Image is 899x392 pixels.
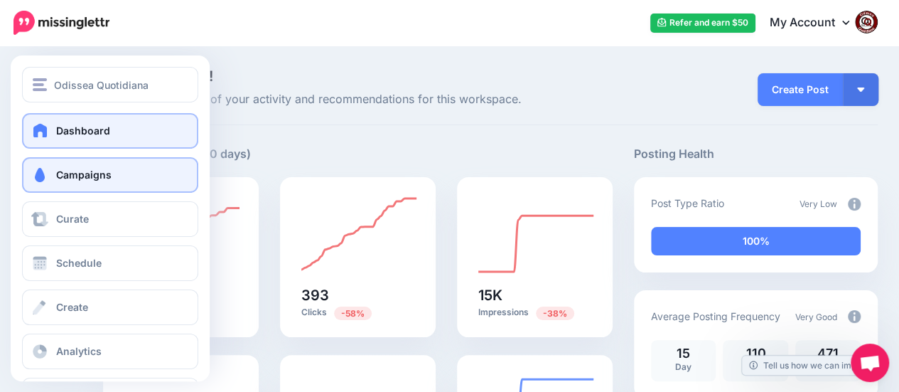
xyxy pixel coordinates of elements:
a: My Account [755,6,878,41]
a: Refer and earn $50 [650,14,755,33]
a: Tell us how we can improve [742,356,882,375]
h5: 15K [478,288,591,302]
img: info-circle-grey.png [848,198,861,211]
a: Analytics [22,334,198,369]
span: Here's an overview of your activity and recommendations for this workspace. [103,90,613,109]
img: info-circle-grey.png [848,310,861,323]
a: Create [22,290,198,325]
span: Create [56,301,88,313]
p: 15 [658,347,709,360]
div: Aprire la chat [851,344,889,382]
span: Curate [56,213,89,225]
a: Schedule [22,245,198,281]
img: Missinglettr [14,11,109,35]
a: Curate [22,201,198,237]
img: menu.png [33,78,47,91]
a: Create Post [758,73,843,106]
span: Dashboard [56,125,110,137]
a: Campaigns [22,157,198,193]
span: Day [675,361,691,372]
span: Odissea Quotidiana [54,77,149,93]
span: Previous period: 939 [334,307,372,320]
p: 110 [730,347,781,360]
p: Post Type Ratio [651,195,724,211]
a: Dashboard [22,113,198,149]
img: arrow-down-white.png [857,88,864,92]
span: Analytics [56,345,102,357]
span: Very Good [795,312,837,322]
h5: Posting Health [634,145,878,163]
span: Campaigns [56,169,112,181]
p: Clicks [301,306,414,319]
p: Average Posting Frequency [651,308,780,324]
span: Very Low [800,198,837,209]
p: 471 [802,347,854,360]
div: 100% of your posts in the last 30 days have been from Drip Campaigns [651,227,861,255]
span: Schedule [56,257,102,269]
h5: 393 [301,288,414,302]
span: Previous period: 24.4K [536,307,574,320]
p: Impressions [478,306,591,319]
button: Odissea Quotidiana [22,67,198,102]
